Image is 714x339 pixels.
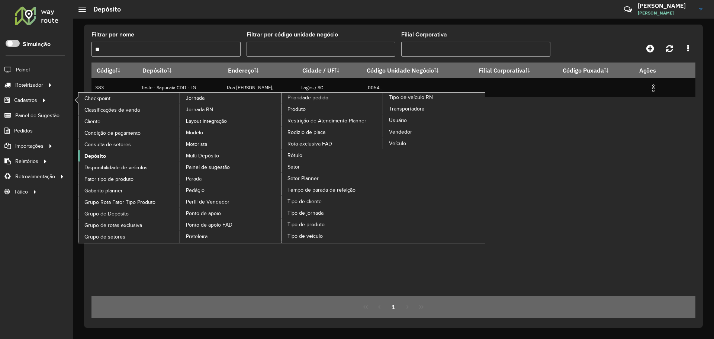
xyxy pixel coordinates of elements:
a: Produto [282,103,383,115]
span: Tático [14,188,28,196]
th: Código Puxada [557,63,634,78]
span: Grupo de rotas exclusiva [84,221,142,229]
span: Pedágio [186,186,205,194]
span: Grupo de Depósito [84,210,129,218]
span: Parada [186,175,202,183]
label: Filtrar por nome [91,30,134,39]
span: Multi Depósito [186,152,219,160]
span: Setor Planner [287,175,319,182]
a: Setor [282,161,383,172]
a: Tipo de jornada [282,207,383,218]
a: Consulta de setores [78,139,180,150]
span: Rótulo [287,151,302,159]
th: Endereço [223,63,297,78]
a: Setor Planner [282,173,383,184]
span: Painel de sugestão [186,163,230,171]
span: Gabarito planner [84,187,123,195]
button: 1 [386,300,401,314]
span: Veículo [389,140,406,147]
a: Restrição de Atendimento Planner [282,115,383,126]
a: Layout integração [180,115,282,127]
span: Relatórios [15,157,38,165]
span: Transportadora [389,105,424,113]
span: Cliente [84,118,100,125]
a: Contato Rápido [620,1,636,17]
h3: [PERSON_NAME] [638,2,694,9]
label: Simulação [23,40,51,49]
span: Fator tipo de produto [84,175,134,183]
span: Classificações de venda [84,106,140,114]
a: Condição de pagamento [78,127,180,138]
span: Jornada [186,94,205,102]
a: Modelo [180,127,282,138]
a: Cliente [78,116,180,127]
a: Painel de sugestão [180,161,282,173]
span: Consulta de setores [84,141,131,148]
span: Tipo de veículo RN [389,93,433,101]
span: Ponto de apoio FAD [186,221,232,229]
a: Gabarito planner [78,185,180,196]
td: _0054_ [361,78,473,97]
span: Rodízio de placa [287,128,325,136]
span: Grupo Rota Fator Tipo Produto [84,198,155,206]
a: Transportadora [383,103,485,114]
span: Retroalimentação [15,173,55,180]
span: Vendedor [389,128,412,136]
span: Pedidos [14,127,33,135]
a: Grupo de setores [78,231,180,242]
span: Modelo [186,129,203,137]
a: Disponibilidade de veículos [78,162,180,173]
th: Filial Corporativa [473,63,557,78]
a: Grupo de rotas exclusiva [78,220,180,231]
td: Rua [PERSON_NAME], [223,78,297,97]
span: Disponibilidade de veículos [84,164,148,172]
a: Jornada [78,93,282,243]
span: Roteirizador [15,81,43,89]
span: Jornada RN [186,106,213,113]
span: Restrição de Atendimento Planner [287,117,366,125]
span: Painel de Sugestão [15,112,59,119]
span: Depósito [84,152,106,160]
span: Perfil de Vendedor [186,198,229,206]
a: Fator tipo de produto [78,173,180,185]
span: Grupo de setores [84,233,125,241]
th: Ações [634,63,679,78]
span: Produto [287,105,306,113]
a: Checkpoint [78,93,180,104]
span: Condição de pagamento [84,129,141,137]
a: Pedágio [180,185,282,196]
a: Prioridade pedido [180,93,383,243]
span: Ponto de apoio [186,210,221,217]
span: Checkpoint [84,95,110,102]
span: Prateleira [186,233,208,240]
a: Rota exclusiva FAD [282,138,383,149]
span: Motorista [186,140,207,148]
span: Prioridade pedido [287,94,328,102]
a: Rodízio de placa [282,127,383,138]
a: Tipo de veículo [282,230,383,242]
a: Depósito [78,150,180,161]
a: Vendedor [383,126,485,137]
span: Cadastros [14,96,37,104]
a: Classificações de venda [78,104,180,115]
span: Tipo de produto [287,221,325,228]
a: Grupo de Depósito [78,208,180,219]
a: Tipo de cliente [282,196,383,207]
th: Depósito [138,63,223,78]
span: Layout integração [186,117,227,125]
a: Jornada RN [180,104,282,115]
a: Rótulo [282,150,383,161]
a: Multi Depósito [180,150,282,161]
a: Tempo de parada de refeição [282,184,383,195]
a: Prateleira [180,231,282,242]
a: Ponto de apoio FAD [180,219,282,230]
th: Código Unidade Negócio [361,63,473,78]
a: Veículo [383,138,485,149]
label: Filial Corporativa [401,30,447,39]
span: Setor [287,163,300,171]
span: Tempo de parada de refeição [287,186,356,194]
a: Parada [180,173,282,184]
h2: Depósito [86,5,121,13]
span: Tipo de veículo [287,232,323,240]
td: 383 [91,78,138,97]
